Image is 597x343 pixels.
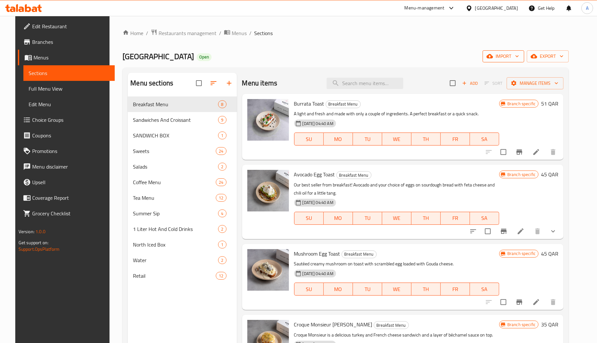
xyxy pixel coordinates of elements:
[414,285,438,294] span: TH
[128,174,237,190] div: Coffee Menu24
[32,147,110,155] span: Promotions
[294,99,324,108] span: Burrata Toast
[133,132,218,139] span: SANDWICH BOX
[232,29,247,37] span: Menus
[197,53,212,61] div: Open
[128,252,237,268] div: Water2
[123,29,143,37] a: Home
[488,52,519,60] span: import
[326,285,350,294] span: MO
[512,294,527,310] button: Branch-specific-item
[414,134,438,144] span: TH
[133,163,218,171] div: Salads
[443,285,467,294] span: FR
[18,159,115,174] a: Menu disclaimer
[32,22,110,30] span: Edit Restaurant
[475,5,518,12] div: [GEOGRAPHIC_DATA]
[300,199,336,206] span: [DATE] 04:40 AM
[297,213,321,223] span: SU
[32,38,110,46] span: Branches
[218,100,226,108] div: items
[505,171,538,178] span: Branch specific
[18,50,115,65] a: Menus
[473,213,497,223] span: SA
[356,134,380,144] span: TU
[353,212,382,225] button: TU
[460,78,480,88] button: Add
[130,78,173,88] h2: Menu sections
[216,179,226,185] span: 24
[294,133,324,146] button: SU
[32,210,110,217] span: Grocery Checklist
[532,52,564,60] span: export
[326,100,361,108] div: Breakfast Menu
[505,322,538,328] span: Branch specific
[128,268,237,284] div: Retail12
[483,50,524,62] button: import
[32,163,110,171] span: Menu disclaimer
[242,78,278,88] h2: Menu items
[545,223,561,239] button: show more
[382,283,411,296] button: WE
[146,29,148,37] li: /
[133,116,218,124] div: Sandwiches And Croissant
[294,331,499,339] p: Croque Monsieur is a delicious turkey and French cheese sandwich and a layer of béchamel sauce on...
[324,283,353,296] button: MO
[133,210,218,217] div: Summer Sip
[218,225,226,233] div: items
[327,78,403,89] input: search
[441,133,470,146] button: FR
[300,271,336,277] span: [DATE] 04:40 AM
[133,194,216,202] span: Tea Menu
[128,96,237,112] div: Breakfast Menu8
[342,250,377,258] div: Breakfast Menu
[532,148,540,156] a: Edit menu item
[586,5,589,12] span: A
[441,283,470,296] button: FR
[385,213,409,223] span: WE
[128,237,237,252] div: North Iced Box1
[133,241,218,248] span: North Iced Box
[23,65,115,81] a: Sections
[18,128,115,143] a: Coupons
[29,100,110,108] span: Edit Menu
[128,159,237,174] div: Salads2
[382,133,411,146] button: WE
[294,181,499,197] p: Our best seller from breakfast! Avocado and your choice of eggs on sourdough bread with feta chee...
[218,256,226,264] div: items
[23,81,115,96] a: Full Menu View
[133,225,218,233] span: 1 Liter Hot And Cold Drinks
[128,112,237,128] div: Sandwiches And Croissant9
[133,147,216,155] div: Sweets
[297,134,321,144] span: SU
[294,260,499,268] p: Sautéed creamy mushroom on toast with scrambled egg loaded with Gouda cheese.
[218,210,226,217] span: 4
[443,213,467,223] span: FR
[218,163,226,171] div: items
[446,76,460,90] span: Select section
[545,294,561,310] button: delete
[221,75,237,91] button: Add section
[414,213,438,223] span: TH
[23,96,115,112] a: Edit Menu
[496,223,512,239] button: Branch-specific-item
[128,128,237,143] div: SANDWICH BOX1
[18,206,115,221] a: Grocery Checklist
[32,194,110,202] span: Coverage Report
[473,285,497,294] span: SA
[470,133,499,146] button: SA
[133,272,216,280] span: Retail
[216,148,226,154] span: 24
[216,147,226,155] div: items
[151,29,216,37] a: Restaurants management
[294,110,499,118] p: A light and fresh and made with only a couple of ingredients. A perfect breakfast or a quick snack.
[29,69,110,77] span: Sections
[356,213,380,223] span: TU
[505,250,538,257] span: Branch specific
[218,226,226,232] span: 2
[133,178,216,186] span: Coffee Menu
